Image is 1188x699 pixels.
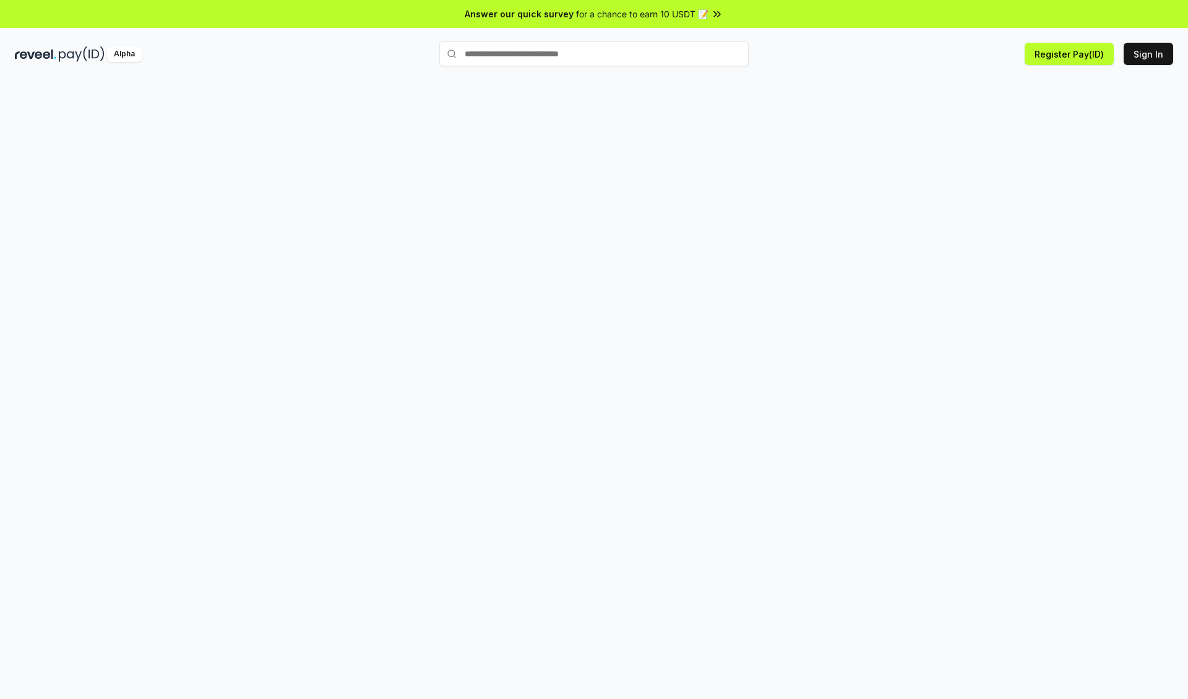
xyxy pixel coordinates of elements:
button: Register Pay(ID) [1025,43,1114,65]
span: Answer our quick survey [465,7,574,20]
img: reveel_dark [15,46,56,62]
img: pay_id [59,46,105,62]
span: for a chance to earn 10 USDT 📝 [576,7,708,20]
button: Sign In [1124,43,1173,65]
div: Alpha [107,46,142,62]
